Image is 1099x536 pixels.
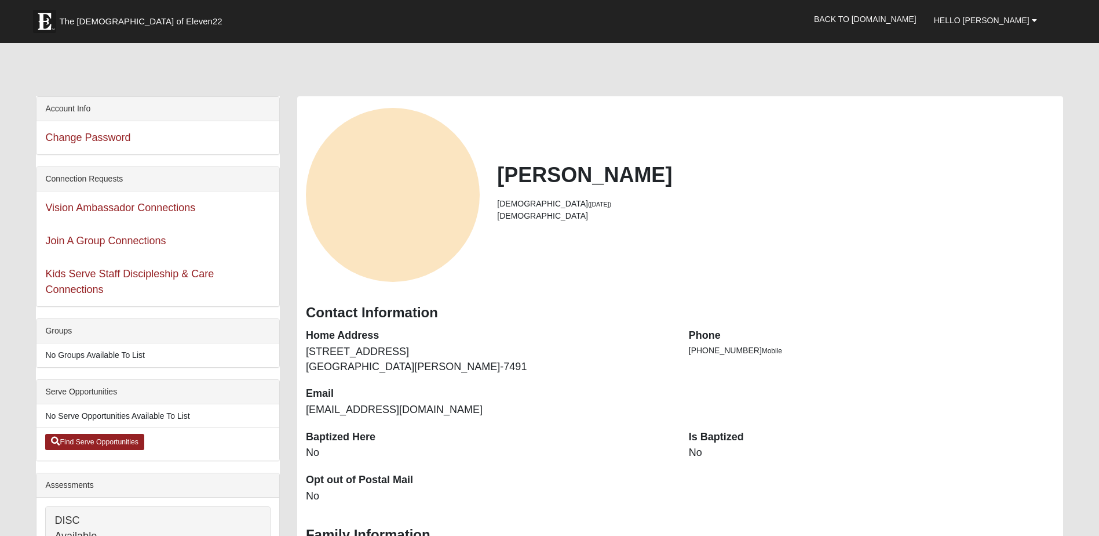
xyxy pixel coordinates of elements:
span: Hello [PERSON_NAME] [934,16,1029,25]
li: No Groups Available To List [36,343,279,367]
a: Vision Ambassador Connections [45,202,195,213]
dd: [STREET_ADDRESS] [GEOGRAPHIC_DATA][PERSON_NAME]-7491 [306,345,671,374]
dd: No [689,446,1054,461]
li: No Serve Opportunities Available To List [36,404,279,428]
span: Mobile [762,347,782,355]
dt: Phone [689,328,1054,343]
div: Account Info [36,97,279,121]
a: Change Password [45,132,130,143]
div: Groups [36,319,279,343]
a: Hello [PERSON_NAME] [925,6,1046,35]
a: The [DEMOGRAPHIC_DATA] of Eleven22 [27,4,259,33]
a: Kids Serve Staff Discipleship & Care Connections [45,268,214,295]
li: [DEMOGRAPHIC_DATA] [497,198,1054,210]
dd: [EMAIL_ADDRESS][DOMAIN_NAME] [306,403,671,418]
a: Find Serve Opportunities [45,434,144,450]
a: View Fullsize Photo [306,108,480,282]
div: Assessments [36,473,279,498]
div: Serve Opportunities [36,380,279,404]
li: [DEMOGRAPHIC_DATA] [497,210,1054,222]
dt: Is Baptized [689,430,1054,445]
dt: Home Address [306,328,671,343]
dt: Opt out of Postal Mail [306,473,671,488]
dd: No [306,489,671,504]
img: Eleven22 logo [33,10,56,33]
div: Connection Requests [36,167,279,191]
span: The [DEMOGRAPHIC_DATA] of Eleven22 [59,16,222,27]
a: Back to [DOMAIN_NAME] [805,5,925,34]
dt: Baptized Here [306,430,671,445]
h3: Contact Information [306,305,1054,321]
dd: No [306,446,671,461]
small: ([DATE]) [588,201,611,208]
li: [PHONE_NUMBER] [689,345,1054,357]
h2: [PERSON_NAME] [497,162,1054,187]
a: Join A Group Connections [45,235,166,247]
dt: Email [306,386,671,401]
